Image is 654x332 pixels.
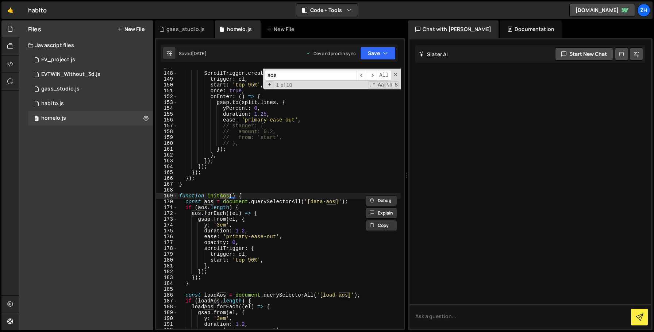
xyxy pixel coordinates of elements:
div: 169 [156,193,178,199]
div: homelo.js [227,26,252,33]
div: Javascript files [19,38,153,53]
div: 13378/40224.js [28,53,153,67]
span: Whole Word Search [385,81,393,89]
div: 175 [156,228,178,234]
div: habito [28,6,47,15]
a: zh [637,4,650,17]
span: Alt-Enter [377,70,391,81]
h2: Files [28,25,41,33]
span: CaseSensitive Search [377,81,385,89]
div: 158 [156,129,178,135]
div: 148 [156,70,178,76]
div: [DATE] [192,50,207,57]
div: 180 [156,257,178,263]
div: gass_studio.js [166,26,205,33]
div: 172 [156,211,178,216]
input: Search for [265,70,357,81]
div: 152 [156,94,178,100]
div: 13378/41195.js [28,67,153,82]
div: gass_studio.js [41,86,80,92]
div: 173 [156,216,178,222]
div: 179 [156,251,178,257]
div: 167 [156,181,178,187]
span: RegExp Search [369,81,376,89]
div: 150 [156,82,178,88]
div: habito.js [41,100,64,107]
button: Code + Tools [296,4,358,17]
button: Debug [366,195,397,206]
div: 184 [156,281,178,286]
div: 177 [156,240,178,246]
div: 168 [156,187,178,193]
button: Explain [366,208,397,219]
div: 13378/43790.js [28,82,153,96]
div: 178 [156,246,178,251]
div: 151 [156,88,178,94]
div: 157 [156,123,178,129]
div: 189 [156,310,178,316]
button: Start new chat [555,47,613,61]
div: Saved [179,50,207,57]
div: 155 [156,111,178,117]
div: Chat with [PERSON_NAME] [408,20,499,38]
div: 191 [156,321,178,327]
div: EVTWIN_Without_3d.js [41,71,100,78]
span: ​ [357,70,367,81]
a: 🤙 [1,1,19,19]
div: 185 [156,286,178,292]
div: 13378/33578.js [28,96,153,111]
a: [DOMAIN_NAME] [569,4,635,17]
div: 162 [156,152,178,158]
span: ​ [367,70,377,81]
div: 160 [156,140,178,146]
div: 182 [156,269,178,275]
span: 0 [34,116,39,122]
div: Dev and prod in sync [306,50,356,57]
div: 187 [156,298,178,304]
div: 170 [156,199,178,205]
div: 153 [156,100,178,105]
div: 181 [156,263,178,269]
div: 163 [156,158,178,164]
span: Toggle Replace mode [266,81,273,88]
div: 159 [156,135,178,140]
div: 156 [156,117,178,123]
div: 149 [156,76,178,82]
span: 1 of 10 [273,82,295,88]
div: 174 [156,222,178,228]
div: 186 [156,292,178,298]
button: New File [117,26,145,32]
div: Documentation [500,20,562,38]
button: Copy [366,220,397,231]
h2: Slater AI [419,51,448,58]
div: 165 [156,170,178,175]
div: New File [266,26,297,33]
div: 154 [156,105,178,111]
div: 164 [156,164,178,170]
div: 176 [156,234,178,240]
div: 171 [156,205,178,211]
div: 183 [156,275,178,281]
button: Save [360,47,396,60]
span: Search In Selection [394,81,399,89]
div: 161 [156,146,178,152]
div: EV_project.js [41,57,75,63]
div: 188 [156,304,178,310]
div: homelo.js [41,115,66,121]
div: 190 [156,316,178,321]
div: 13378/44011.js [28,111,153,126]
div: 166 [156,175,178,181]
